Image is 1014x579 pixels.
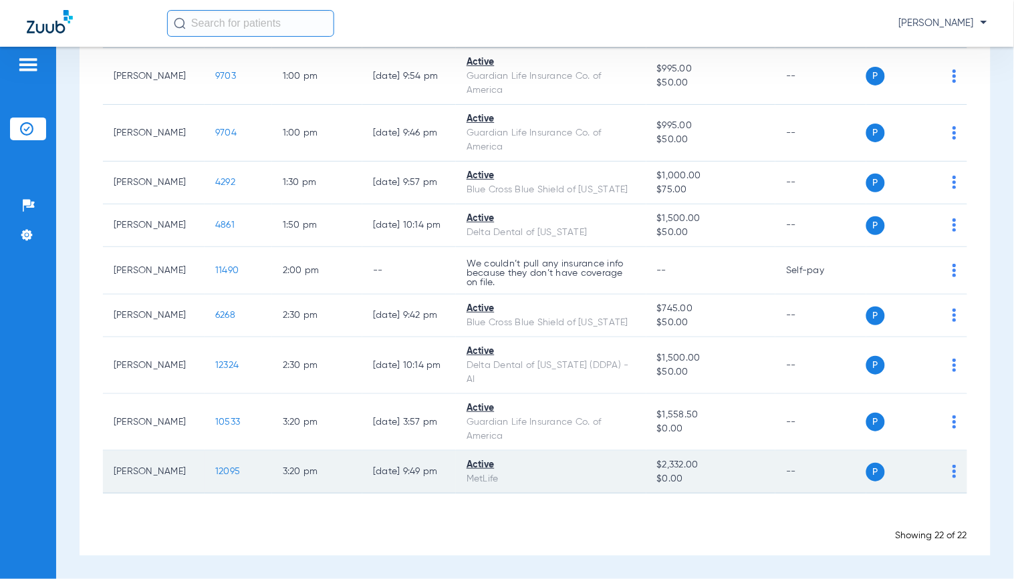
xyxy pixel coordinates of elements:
td: -- [775,204,866,247]
td: 3:20 PM [272,394,362,451]
span: $995.00 [657,62,765,76]
div: Blue Cross Blue Shield of [US_STATE] [467,183,635,197]
img: group-dot-blue.svg [953,309,957,322]
td: -- [775,162,866,204]
td: -- [775,337,866,394]
td: -- [775,105,866,162]
span: P [866,356,885,375]
span: 6268 [215,311,235,320]
img: group-dot-blue.svg [953,69,957,83]
td: 3:20 PM [272,451,362,494]
div: Delta Dental of [US_STATE] [467,226,635,240]
span: 9703 [215,71,236,81]
span: $1,558.50 [657,408,765,422]
span: P [866,463,885,481]
td: [DATE] 9:57 PM [362,162,456,204]
td: 1:30 PM [272,162,362,204]
img: group-dot-blue.svg [953,126,957,140]
td: -- [775,48,866,105]
div: Active [467,401,635,415]
span: P [866,124,885,142]
div: Guardian Life Insurance Co. of America [467,415,635,443]
td: [DATE] 9:54 PM [362,48,456,105]
iframe: Chat Widget [947,515,1014,579]
div: Delta Dental of [US_STATE] (DDPA) - AI [467,359,635,387]
span: 11490 [215,266,239,275]
span: $1,500.00 [657,212,765,226]
span: $50.00 [657,133,765,147]
span: $0.00 [657,422,765,436]
span: 12095 [215,467,240,476]
span: $75.00 [657,183,765,197]
span: 10533 [215,417,240,427]
div: Active [467,345,635,359]
td: [PERSON_NAME] [103,337,205,394]
span: $0.00 [657,472,765,486]
td: -- [775,451,866,494]
td: 1:50 PM [272,204,362,247]
input: Search for patients [167,10,334,37]
td: 2:30 PM [272,295,362,337]
div: Guardian Life Insurance Co. of America [467,69,635,98]
div: Blue Cross Blue Shield of [US_STATE] [467,316,635,330]
span: $745.00 [657,302,765,316]
td: -- [362,247,456,295]
div: Active [467,212,635,226]
span: Showing 22 of 22 [896,531,967,540]
td: [DATE] 10:14 PM [362,204,456,247]
td: [PERSON_NAME] [103,105,205,162]
span: 4861 [215,220,235,230]
td: 2:30 PM [272,337,362,394]
img: group-dot-blue.svg [953,176,957,189]
td: Self-pay [775,247,866,295]
div: Active [467,55,635,69]
td: [PERSON_NAME] [103,247,205,295]
span: $1,000.00 [657,169,765,183]
td: 1:00 PM [272,105,362,162]
img: Zuub Logo [27,10,73,33]
span: $50.00 [657,76,765,90]
span: [PERSON_NAME] [899,17,987,30]
div: Active [467,302,635,316]
td: [DATE] 3:57 PM [362,394,456,451]
span: P [866,67,885,85]
img: group-dot-blue.svg [953,359,957,372]
span: $50.00 [657,316,765,330]
span: 4292 [215,178,235,187]
span: $995.00 [657,119,765,133]
td: [PERSON_NAME] [103,295,205,337]
span: P [866,216,885,235]
td: [DATE] 9:42 PM [362,295,456,337]
td: [DATE] 10:14 PM [362,337,456,394]
td: [PERSON_NAME] [103,48,205,105]
td: [PERSON_NAME] [103,204,205,247]
div: MetLife [467,472,635,486]
span: $50.00 [657,365,765,379]
span: 12324 [215,361,239,370]
td: -- [775,295,866,337]
span: P [866,413,885,431]
div: Active [467,458,635,472]
span: P [866,307,885,325]
img: group-dot-blue.svg [953,415,957,429]
span: -- [657,266,667,275]
img: hamburger-icon [17,57,39,73]
span: P [866,174,885,192]
td: [DATE] 9:49 PM [362,451,456,494]
td: [DATE] 9:46 PM [362,105,456,162]
p: We couldn’t pull any insurance info because they don’t have coverage on file. [467,259,635,287]
span: $1,500.00 [657,351,765,365]
img: group-dot-blue.svg [953,218,957,232]
span: 9704 [215,128,237,138]
div: Active [467,169,635,183]
div: Guardian Life Insurance Co. of America [467,126,635,154]
span: $50.00 [657,226,765,240]
div: Active [467,112,635,126]
img: group-dot-blue.svg [953,465,957,478]
td: [PERSON_NAME] [103,162,205,204]
td: [PERSON_NAME] [103,451,205,494]
img: group-dot-blue.svg [953,264,957,277]
span: $2,332.00 [657,458,765,472]
td: 1:00 PM [272,48,362,105]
